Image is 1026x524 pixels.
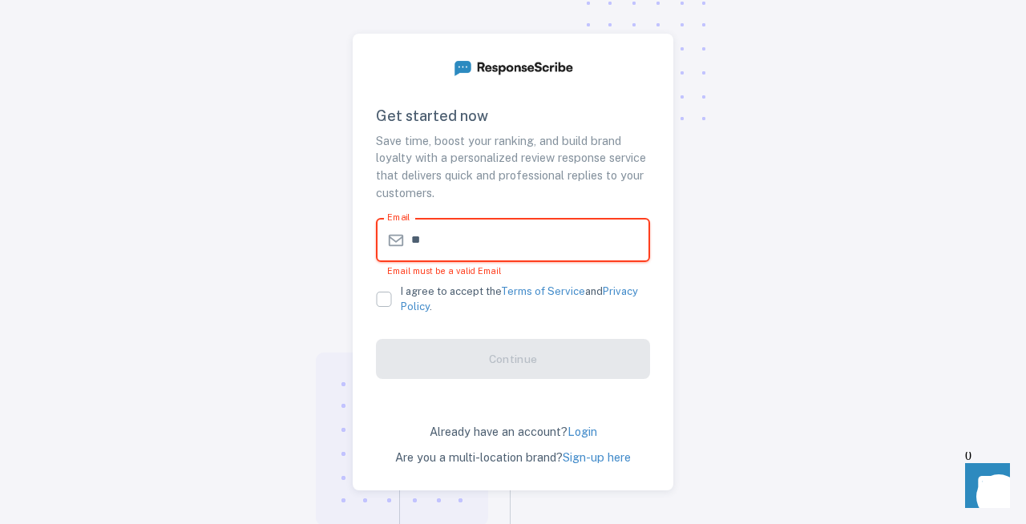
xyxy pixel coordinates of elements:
p: Already have an account? [353,423,673,441]
label: Email [387,212,410,224]
p: Email must be a valid Email [387,264,639,279]
a: Login [568,425,597,438]
a: Sign-up here [563,450,631,464]
iframe: Front Chat [950,452,1019,521]
h6: Get started now [376,105,650,128]
span: I agree to accept the and . [401,284,650,315]
a: Terms of Service [501,285,585,297]
img: ResponseScribe [453,57,573,77]
p: Are you a multi-location brand? [353,449,673,466]
p: Save time, boost your ranking, and build brand loyalty with a personalized review response servic... [376,132,650,201]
